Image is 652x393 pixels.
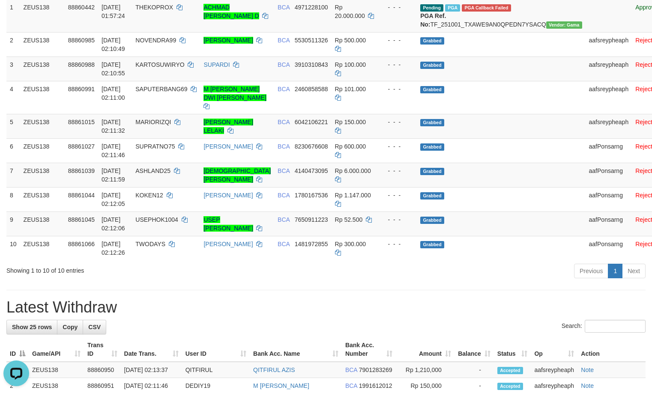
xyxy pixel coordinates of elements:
span: BCA [278,4,290,11]
a: Show 25 rows [6,320,57,334]
div: - - - [381,191,413,199]
td: 6 [6,138,20,163]
a: [PERSON_NAME] [203,143,253,150]
span: Rp 300.000 [335,241,366,247]
th: Action [577,337,646,362]
a: Next [622,264,646,278]
th: ID: activate to sort column descending [6,337,29,362]
span: Rp 6.000.000 [335,167,371,174]
span: Rp 101.000 [335,86,366,92]
span: KARTOSUWIRYO [135,61,184,68]
span: Rp 1.147.000 [335,192,371,199]
span: [DATE] 02:10:49 [102,37,125,52]
td: Rp 1,210,000 [396,362,454,378]
span: [DATE] 02:11:00 [102,86,125,101]
a: M [PERSON_NAME] [253,382,309,389]
span: Accepted [497,367,523,374]
td: 7 [6,163,20,187]
span: Grabbed [420,217,444,224]
th: Amount: activate to sort column ascending [396,337,454,362]
td: aafPonsarng [586,236,632,260]
span: BCA [278,86,290,92]
a: Copy [57,320,83,334]
td: ZEUS138 [20,57,65,81]
span: Copy 1991612012 to clipboard [359,382,392,389]
div: - - - [381,118,413,126]
a: [PERSON_NAME] [203,192,253,199]
a: USEP [PERSON_NAME] [203,216,253,232]
span: TWODAYS [135,241,165,247]
span: Show 25 rows [12,324,52,330]
span: SAPUTERBANG69 [135,86,187,92]
span: Copy 7650911223 to clipboard [295,216,328,223]
th: Status: activate to sort column ascending [494,337,531,362]
div: Showing 1 to 10 of 10 entries [6,263,265,275]
span: Copy [63,324,78,330]
span: KOKEN12 [135,192,163,199]
a: Previous [574,264,608,278]
span: Copy 7901283269 to clipboard [359,366,392,373]
span: Vendor URL: https://trx31.1velocity.biz [546,21,582,29]
span: [DATE] 02:12:26 [102,241,125,256]
td: ZEUS138 [20,114,65,138]
span: PGA Error [462,4,511,12]
span: Rp 100.000 [335,61,366,68]
span: Rp 500.000 [335,37,366,44]
span: Grabbed [420,119,444,126]
a: CSV [83,320,106,334]
span: Marked by aaftanly [445,4,460,12]
th: Game/API: activate to sort column ascending [29,337,84,362]
span: Copy 1780167536 to clipboard [295,192,328,199]
span: [DATE] 02:12:05 [102,192,125,207]
span: Rp 600.000 [335,143,366,150]
span: BCA [278,119,290,125]
h1: Latest Withdraw [6,299,646,316]
td: ZEUS138 [20,81,65,114]
a: [PERSON_NAME] [203,241,253,247]
span: Copy 5530511326 to clipboard [295,37,328,44]
td: 4 [6,81,20,114]
td: aafsreypheaph [586,81,632,114]
div: - - - [381,240,413,248]
span: Accepted [497,383,523,390]
td: 9 [6,211,20,236]
span: Copy 1481972855 to clipboard [295,241,328,247]
div: - - - [381,167,413,175]
div: - - - [381,60,413,69]
th: Date Trans.: activate to sort column ascending [121,337,182,362]
span: Grabbed [420,86,444,93]
span: [DATE] 02:11:46 [102,143,125,158]
div: - - - [381,85,413,93]
span: 88861044 [68,192,95,199]
span: SUPRATNO75 [135,143,175,150]
td: aafsreypheaph [586,32,632,57]
td: aafPonsarng [586,187,632,211]
span: Grabbed [420,168,444,175]
td: ZEUS138 [29,362,84,378]
a: Note [581,382,594,389]
td: 2 [6,32,20,57]
td: aafPonsarng [586,163,632,187]
span: [DATE] 02:12:06 [102,216,125,232]
span: 88861066 [68,241,95,247]
span: 88861045 [68,216,95,223]
td: ZEUS138 [20,187,65,211]
a: Note [581,366,594,373]
span: BCA [278,241,290,247]
a: M [PERSON_NAME] DWI [PERSON_NAME] [203,86,266,101]
span: [DATE] 01:57:24 [102,4,125,19]
td: ZEUS138 [20,236,65,260]
span: BCA [345,382,357,389]
span: 88861027 [68,143,95,150]
div: - - - [381,36,413,45]
span: CSV [88,324,101,330]
span: Grabbed [420,241,444,248]
td: 10 [6,236,20,260]
span: 88860991 [68,86,95,92]
td: QITFIRUL [182,362,250,378]
span: BCA [278,216,290,223]
span: THEKOPROX [135,4,173,11]
td: aafsreypheaph [531,362,577,378]
span: Copy 3910310843 to clipboard [295,61,328,68]
td: - [455,362,494,378]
